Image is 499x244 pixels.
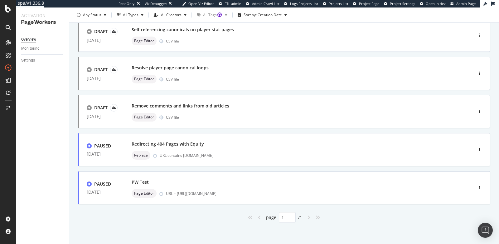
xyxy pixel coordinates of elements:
a: Open Viz Editor [182,1,214,6]
div: PageWorkers [21,19,64,26]
a: Admin Page [450,1,476,6]
div: Any Status [83,13,101,17]
span: Admin Crawl List [252,1,279,6]
div: neutral label [132,75,157,83]
div: All Creators [161,13,182,17]
div: Activation [21,12,64,19]
button: All Types [114,10,146,20]
a: Monitoring [21,45,65,52]
div: Self-referencing canonicals on player stat pages [132,27,234,33]
div: angles-right [313,212,323,222]
button: All Creators [151,10,189,20]
div: URL = [URL][DOMAIN_NAME] [166,191,447,196]
div: PAUSED [94,181,111,187]
span: Open in dev [426,1,446,6]
span: Page Editor [134,39,154,43]
button: Any Status [74,10,109,20]
span: Page Editor [134,77,154,81]
div: Overview [21,36,36,43]
div: [DATE] [87,38,116,43]
span: Page Editor [134,115,154,119]
span: Projects List [329,1,348,6]
span: Project Settings [390,1,415,6]
button: All TagsTooltip anchor [194,10,230,20]
a: Overview [21,36,65,43]
div: DRAFT [94,67,108,73]
a: FTL admin [219,1,241,6]
div: All Tags [203,13,222,17]
div: Settings [21,57,35,64]
span: Replace [134,153,148,157]
a: Projects List [323,1,348,6]
div: neutral label [132,113,157,122]
div: PW Test [132,179,149,185]
div: CSV file [166,38,179,44]
div: [DATE] [87,190,116,195]
div: Monitoring [21,45,40,52]
div: All Types [123,13,138,17]
div: Sort by: Creation Date [244,13,282,17]
div: CSV file [166,77,179,82]
div: page / 1 [266,212,302,223]
div: DRAFT [94,105,108,111]
div: neutral label [132,189,157,198]
div: CSV file [166,115,179,120]
span: Project Page [359,1,379,6]
div: [DATE] [87,114,116,119]
a: Project Page [353,1,379,6]
span: Logs Projects List [290,1,318,6]
a: Project Settings [384,1,415,6]
a: Open in dev [420,1,446,6]
a: Settings [21,57,65,64]
div: Redirecting 404 Pages with Equity [132,141,204,147]
div: angle-right [305,212,313,222]
div: angle-left [255,212,264,222]
div: URL contains [DOMAIN_NAME] [160,153,447,158]
div: neutral label [132,37,157,45]
div: Open Intercom Messenger [478,223,493,238]
span: Admin Page [456,1,476,6]
span: FTL admin [225,1,241,6]
a: Logs Projects List [284,1,318,6]
div: [DATE] [87,76,116,81]
div: Remove comments and links from old articles [132,103,229,109]
div: PAUSED [94,143,111,149]
a: Admin Crawl List [246,1,279,6]
div: neutral label [132,151,150,160]
button: Sort by: Creation Date [235,10,289,20]
div: Resolve player page canonical loops [132,65,209,71]
span: Page Editor [134,192,154,195]
div: Tooltip anchor [217,12,222,17]
div: angles-left [245,212,255,222]
div: Viz Debugger: [145,1,167,6]
div: DRAFT [94,28,108,35]
span: Open Viz Editor [188,1,214,6]
div: ReadOnly: [119,1,135,6]
div: [DATE] [87,152,116,157]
